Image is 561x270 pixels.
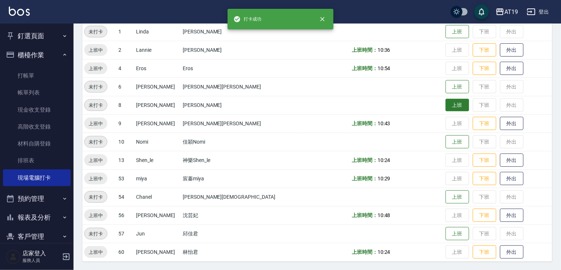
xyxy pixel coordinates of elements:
td: 10 [117,133,134,151]
b: 上班時間： [352,47,378,53]
button: 上班 [446,135,469,149]
button: 外出 [500,209,524,222]
td: 54 [117,188,134,206]
button: 外出 [500,172,524,186]
p: 服務人員 [22,257,60,264]
span: 上班中 [84,156,107,164]
b: 上班時間： [352,65,378,71]
td: Lannie [134,41,181,59]
td: [PERSON_NAME] [181,22,303,41]
td: Eros [134,59,181,78]
td: 沈芸妃 [181,206,303,224]
button: 外出 [500,43,524,57]
button: 預約管理 [3,189,71,208]
h5: 店家登入 [22,250,60,257]
td: 53 [117,169,134,188]
span: 上班中 [84,212,107,219]
td: [PERSON_NAME] [181,41,303,59]
td: [PERSON_NAME] [134,78,181,96]
b: 上班時間： [352,249,378,255]
td: 2 [117,41,134,59]
button: 下班 [473,172,496,186]
span: 未打卡 [85,83,107,91]
button: 上班 [446,227,469,241]
td: [PERSON_NAME] [134,243,181,261]
td: 56 [117,206,134,224]
img: Person [6,249,21,264]
button: 下班 [473,154,496,167]
button: 下班 [473,245,496,259]
span: 10:54 [378,65,390,71]
td: [PERSON_NAME][PERSON_NAME] [181,114,303,133]
td: Shen_le [134,151,181,169]
button: 報表及分析 [3,208,71,227]
span: 10:48 [378,212,390,218]
span: 10:24 [378,249,390,255]
button: close [314,11,330,27]
td: 13 [117,151,134,169]
span: 上班中 [84,248,107,256]
td: [PERSON_NAME] [181,96,303,114]
td: 佳穎Nomi [181,133,303,151]
td: 神樂Shen_le [181,151,303,169]
td: Eros [181,59,303,78]
span: 上班中 [84,46,107,54]
td: [PERSON_NAME] [134,96,181,114]
a: 帳單列表 [3,84,71,101]
button: 登出 [524,5,552,19]
button: 釘選頁面 [3,26,71,46]
span: 10:36 [378,47,390,53]
td: [PERSON_NAME][DEMOGRAPHIC_DATA] [181,188,303,206]
td: 邱佳君 [181,224,303,243]
button: 下班 [473,209,496,222]
button: 上班 [446,25,469,39]
button: 上班 [446,99,469,112]
button: 外出 [500,245,524,259]
td: Linda [134,22,181,41]
a: 現場電腦打卡 [3,169,71,186]
span: 10:29 [378,176,390,181]
a: 材料自購登錄 [3,135,71,152]
button: AT19 [493,4,521,19]
span: 打卡成功 [233,15,261,23]
a: 打帳單 [3,67,71,84]
button: 外出 [500,154,524,167]
b: 上班時間： [352,212,378,218]
td: 林怡君 [181,243,303,261]
div: AT19 [504,7,518,17]
span: 未打卡 [85,138,107,146]
td: 1 [117,22,134,41]
button: 下班 [473,117,496,130]
img: Logo [9,7,30,16]
span: 未打卡 [85,230,107,238]
td: 57 [117,224,134,243]
td: 4 [117,59,134,78]
b: 上班時間： [352,120,378,126]
button: 下班 [473,62,496,75]
span: 10:43 [378,120,390,126]
td: miya [134,169,181,188]
button: 外出 [500,117,524,130]
button: 櫃檯作業 [3,46,71,65]
a: 現金收支登錄 [3,101,71,118]
span: 上班中 [84,175,107,183]
button: 上班 [446,80,469,94]
td: [PERSON_NAME] [134,114,181,133]
b: 上班時間： [352,176,378,181]
td: 9 [117,114,134,133]
a: 高階收支登錄 [3,118,71,135]
button: 客戶管理 [3,227,71,246]
td: [PERSON_NAME][PERSON_NAME] [181,78,303,96]
span: 未打卡 [85,28,107,36]
span: 未打卡 [85,193,107,201]
td: 6 [117,78,134,96]
td: 宸蓁miya [181,169,303,188]
span: 未打卡 [85,101,107,109]
button: 下班 [473,43,496,57]
td: Jun [134,224,181,243]
td: Nomi [134,133,181,151]
button: 上班 [446,190,469,204]
span: 上班中 [84,65,107,72]
span: 上班中 [84,120,107,127]
a: 排班表 [3,152,71,169]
